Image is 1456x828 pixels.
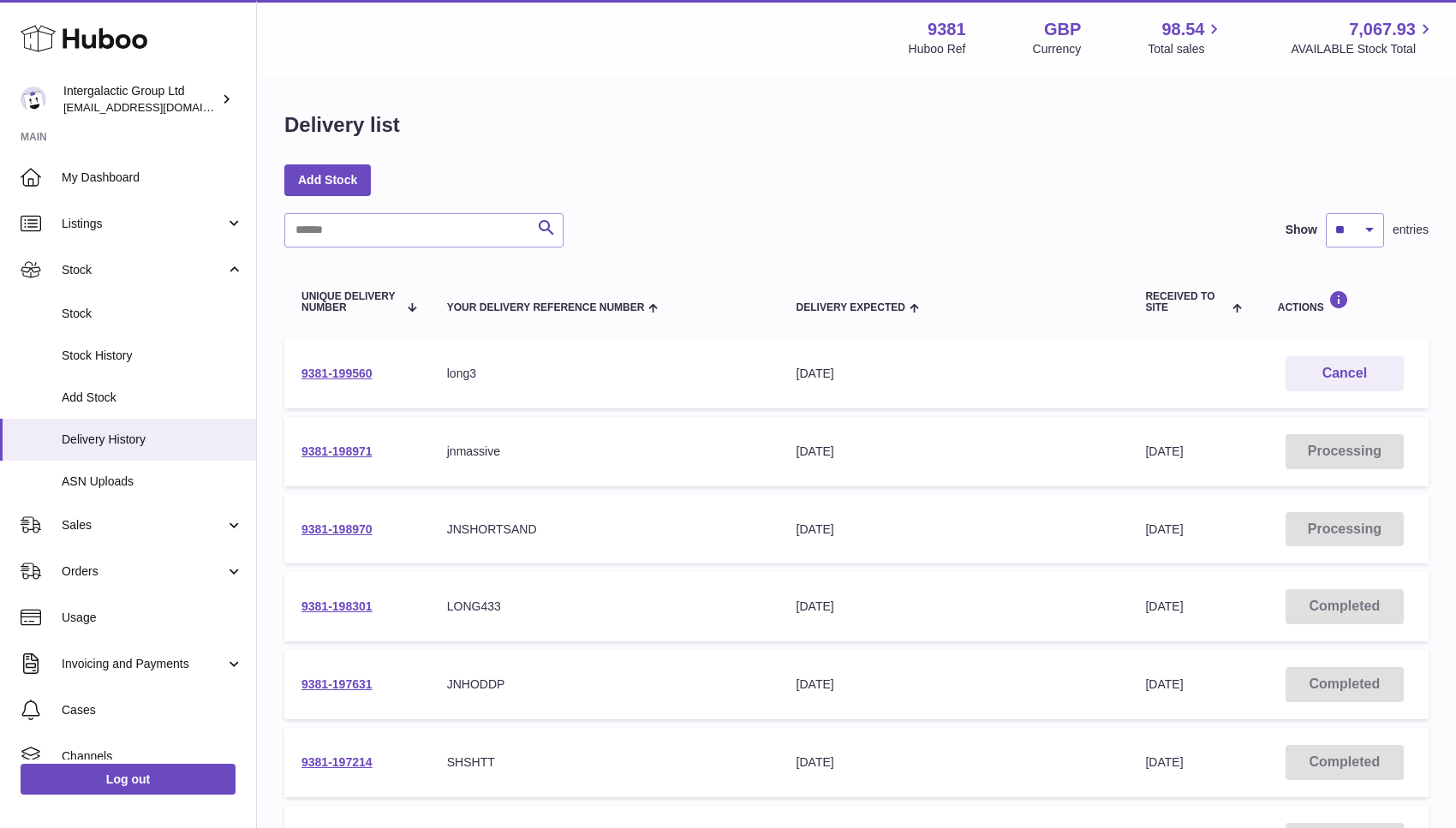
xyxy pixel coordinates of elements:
[1291,41,1435,57] span: AVAILABLE Stock Total
[909,41,966,57] div: Huboo Ref
[1349,18,1416,41] span: 7,067.93
[284,164,371,195] a: Add Stock
[447,676,762,693] div: JNHODDP
[301,677,373,691] a: 9381-197631
[301,522,373,536] a: 9381-198970
[301,444,373,458] a: 9381-198971
[21,86,46,112] img: info@junglistnetwork.com
[1286,356,1404,391] button: Cancel
[797,521,1112,538] div: [DATE]
[301,755,373,769] a: 9381-197214
[62,474,243,490] span: ASN Uploads
[797,444,1112,460] div: [DATE]
[447,599,762,615] div: LONG433
[62,656,225,672] span: Invoicing and Payments
[62,390,243,406] span: Add Stock
[1278,290,1411,313] div: Actions
[1033,41,1082,57] div: Currency
[1286,222,1317,238] label: Show
[21,764,236,795] a: Log out
[62,306,243,322] span: Stock
[1291,18,1435,57] a: 7,067.93 AVAILABLE Stock Total
[62,517,225,533] span: Sales
[62,432,243,448] span: Delivery History
[62,748,243,765] span: Channels
[62,170,243,186] span: My Dashboard
[63,83,218,116] div: Intergalactic Group Ltd
[928,18,966,41] strong: 9381
[1044,18,1081,41] strong: GBP
[447,366,762,382] div: long3
[447,444,762,460] div: jnmassive
[1145,677,1183,691] span: [DATE]
[284,111,400,139] h1: Delivery list
[62,702,243,718] span: Cases
[447,754,762,771] div: SHSHTT
[1145,522,1183,536] span: [DATE]
[62,563,225,580] span: Orders
[447,302,645,313] span: Your Delivery Reference Number
[301,599,373,613] a: 9381-198301
[62,610,243,626] span: Usage
[62,262,225,278] span: Stock
[797,676,1112,693] div: [DATE]
[1145,599,1183,613] span: [DATE]
[1145,291,1228,313] span: Received to Site
[797,302,905,313] span: Delivery Expected
[1148,41,1224,57] span: Total sales
[62,216,225,232] span: Listings
[447,521,762,538] div: JNSHORTSAND
[1161,18,1204,41] span: 98.54
[301,366,373,380] a: 9381-199560
[797,754,1112,771] div: [DATE]
[63,100,252,114] span: [EMAIL_ADDRESS][DOMAIN_NAME]
[1145,755,1183,769] span: [DATE]
[301,291,397,313] span: Unique Delivery Number
[1148,18,1224,57] a: 98.54 Total sales
[797,366,1112,382] div: [DATE]
[1145,444,1183,458] span: [DATE]
[62,348,243,364] span: Stock History
[797,599,1112,615] div: [DATE]
[1393,222,1429,238] span: entries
